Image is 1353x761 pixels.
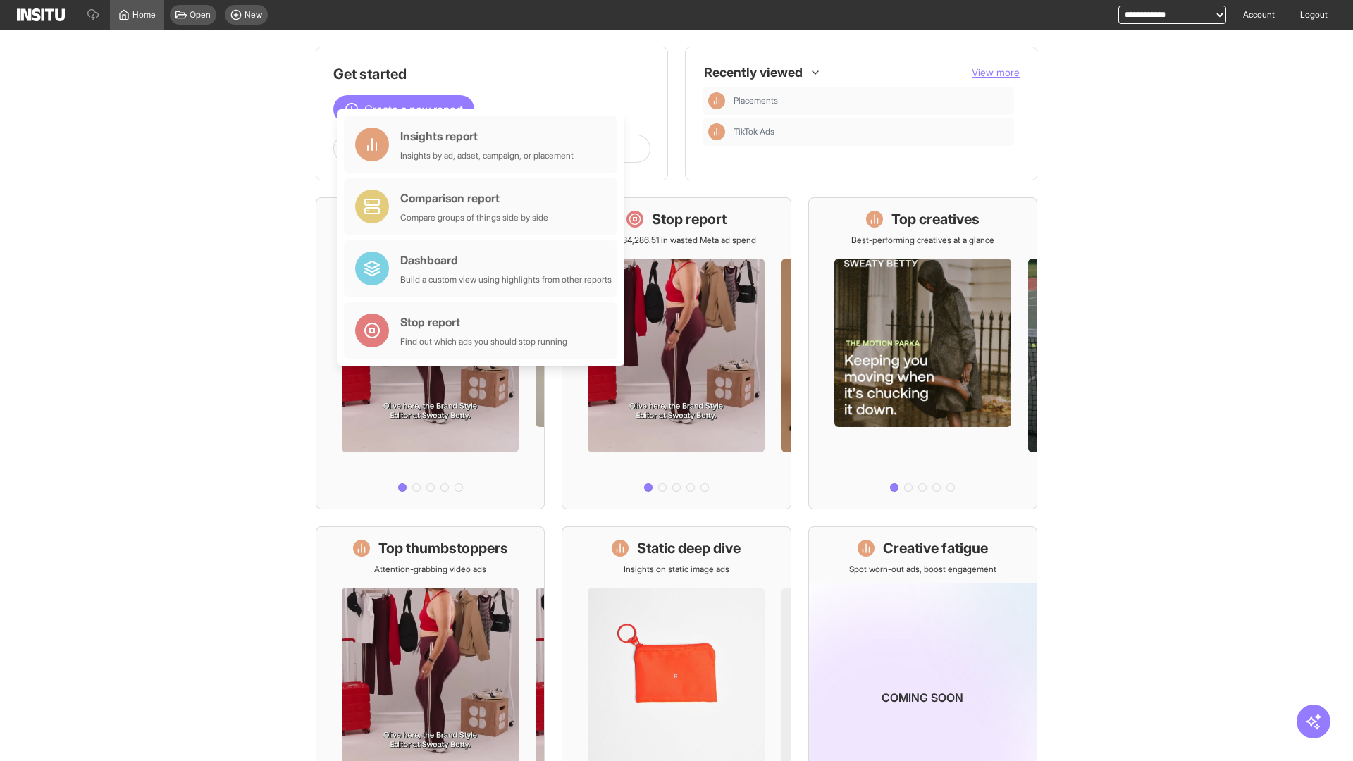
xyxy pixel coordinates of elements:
[245,9,262,20] span: New
[562,197,791,509] a: Stop reportSave £34,286.51 in wasted Meta ad spend
[400,336,567,347] div: Find out which ads you should stop running
[624,564,729,575] p: Insights on static image ads
[17,8,65,21] img: Logo
[808,197,1037,509] a: Top creativesBest-performing creatives at a glance
[597,235,756,246] p: Save £34,286.51 in wasted Meta ad spend
[316,197,545,509] a: What's live nowSee all active ads instantly
[734,126,1008,137] span: TikTok Ads
[364,101,463,118] span: Create a new report
[132,9,156,20] span: Home
[333,64,650,84] h1: Get started
[333,95,474,123] button: Create a new report
[972,66,1020,80] button: View more
[734,95,778,106] span: Placements
[734,95,1008,106] span: Placements
[972,66,1020,78] span: View more
[400,190,548,206] div: Comparison report
[708,123,725,140] div: Insights
[652,209,727,229] h1: Stop report
[734,126,774,137] span: TikTok Ads
[708,92,725,109] div: Insights
[891,209,980,229] h1: Top creatives
[400,128,574,144] div: Insights report
[851,235,994,246] p: Best-performing creatives at a glance
[637,538,741,558] h1: Static deep dive
[400,212,548,223] div: Compare groups of things side by side
[400,252,612,268] div: Dashboard
[400,150,574,161] div: Insights by ad, adset, campaign, or placement
[378,538,508,558] h1: Top thumbstoppers
[374,564,486,575] p: Attention-grabbing video ads
[190,9,211,20] span: Open
[400,274,612,285] div: Build a custom view using highlights from other reports
[400,314,567,330] div: Stop report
